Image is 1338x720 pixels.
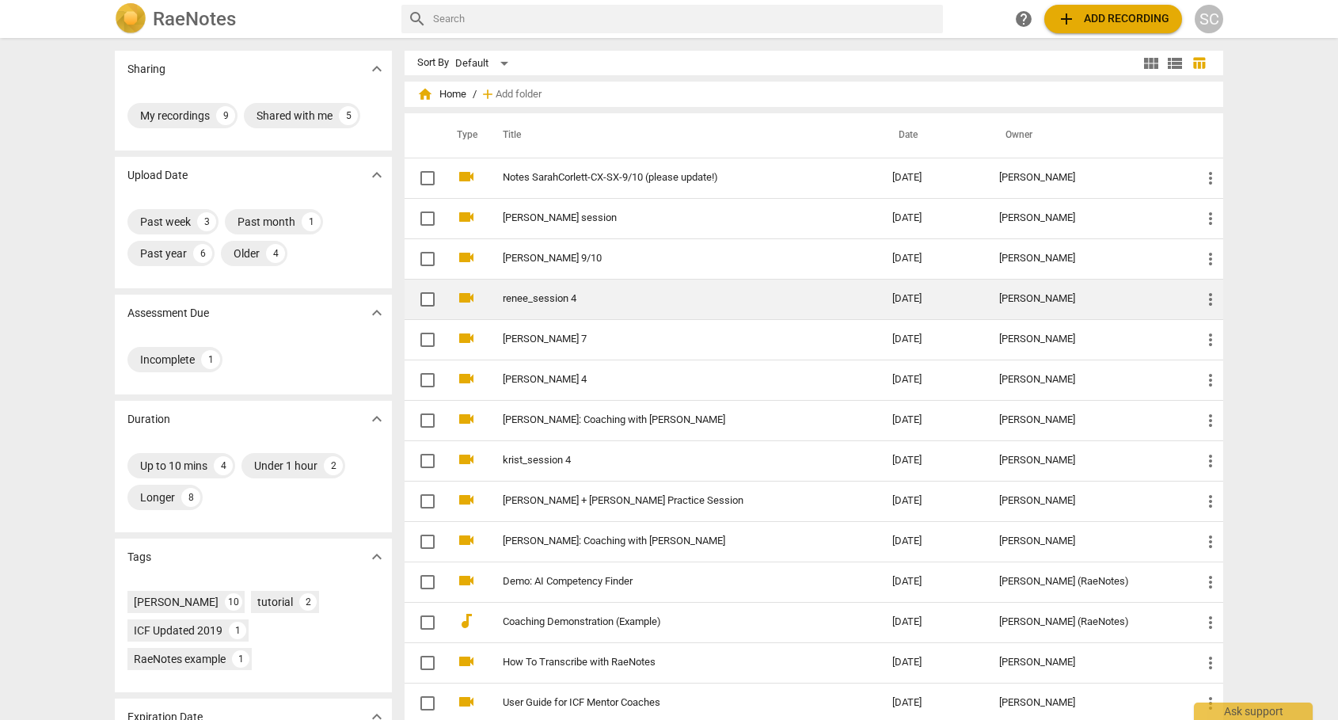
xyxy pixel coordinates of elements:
p: Tags [127,549,151,566]
a: [PERSON_NAME] session [503,212,835,224]
p: Duration [127,411,170,428]
div: [PERSON_NAME] [999,333,1176,345]
a: [PERSON_NAME] 9/10 [503,253,835,265]
div: [PERSON_NAME] [999,374,1176,386]
span: more_vert [1201,209,1220,228]
div: 1 [229,622,246,639]
div: Shared with me [257,108,333,124]
span: expand_more [367,59,386,78]
span: view_module [1142,54,1161,73]
a: [PERSON_NAME] + [PERSON_NAME] Practice Session [503,495,835,507]
span: more_vert [1201,371,1220,390]
span: videocam [457,288,476,307]
div: [PERSON_NAME] [999,455,1176,467]
span: more_vert [1201,573,1220,592]
span: videocam [457,450,476,469]
th: Date [880,113,986,158]
div: 4 [214,456,233,475]
div: [PERSON_NAME] [999,293,1176,305]
td: [DATE] [880,400,986,440]
div: Under 1 hour [254,458,317,474]
div: RaeNotes example [134,651,226,667]
span: videocam [457,652,476,671]
div: 8 [181,488,200,507]
span: home [417,86,433,102]
div: My recordings [140,108,210,124]
span: videocam [457,167,476,186]
div: [PERSON_NAME] [999,495,1176,507]
h2: RaeNotes [153,8,236,30]
td: [DATE] [880,158,986,198]
a: [PERSON_NAME]: Coaching with [PERSON_NAME] [503,414,835,426]
td: [DATE] [880,319,986,360]
span: more_vert [1201,492,1220,511]
div: 1 [302,212,321,231]
div: Up to 10 mins [140,458,207,474]
div: [PERSON_NAME] [999,414,1176,426]
a: renee_session 4 [503,293,835,305]
div: [PERSON_NAME] (RaeNotes) [999,616,1176,628]
div: tutorial [257,594,293,610]
span: table_chart [1192,55,1207,70]
span: videocam [457,248,476,267]
div: [PERSON_NAME] [999,212,1176,224]
button: Show more [365,407,389,431]
p: Upload Date [127,167,188,184]
td: [DATE] [880,198,986,238]
img: Logo [115,3,146,35]
span: more_vert [1201,290,1220,309]
button: Tile view [1139,51,1163,75]
button: Table view [1187,51,1211,75]
span: view_list [1165,54,1184,73]
span: search [408,10,427,29]
p: Sharing [127,61,165,78]
a: [PERSON_NAME] 4 [503,374,835,386]
th: Type [444,113,484,158]
span: / [473,89,477,101]
span: add [480,86,496,102]
span: videocam [457,490,476,509]
button: SC [1195,5,1223,33]
td: [DATE] [880,360,986,400]
button: Show more [365,301,389,325]
span: Add folder [496,89,542,101]
p: Assessment Due [127,305,209,322]
span: more_vert [1201,451,1220,470]
span: Add recording [1057,10,1169,29]
div: [PERSON_NAME] [999,697,1176,709]
button: List view [1163,51,1187,75]
div: 6 [193,244,212,263]
span: add [1057,10,1076,29]
a: How To Transcribe with RaeNotes [503,657,835,669]
div: ICF Updated 2019 [134,623,222,638]
span: videocam [457,329,476,348]
span: more_vert [1201,694,1220,713]
div: [PERSON_NAME] [999,535,1176,547]
a: Demo: AI Competency Finder [503,576,835,588]
a: Coaching Demonstration (Example) [503,616,835,628]
button: Show more [365,163,389,187]
a: [PERSON_NAME] 7 [503,333,835,345]
td: [DATE] [880,562,986,602]
a: Help [1009,5,1038,33]
a: Notes SarahCorlett-CX-SX-9/10 (please update!) [503,172,835,184]
button: Show more [365,545,389,569]
div: 2 [299,593,317,611]
td: [DATE] [880,521,986,562]
span: videocam [457,208,476,227]
span: help [1014,10,1033,29]
div: [PERSON_NAME] [999,172,1176,184]
span: expand_more [367,303,386,322]
div: Ask support [1194,703,1313,720]
span: videocam [457,410,476,429]
button: Show more [365,57,389,81]
div: 2 [324,456,343,475]
span: more_vert [1201,532,1220,551]
span: more_vert [1201,250,1220,269]
span: more_vert [1201,613,1220,632]
div: Older [234,246,260,261]
td: [DATE] [880,238,986,279]
span: expand_more [367,166,386,185]
span: videocam [457,369,476,388]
